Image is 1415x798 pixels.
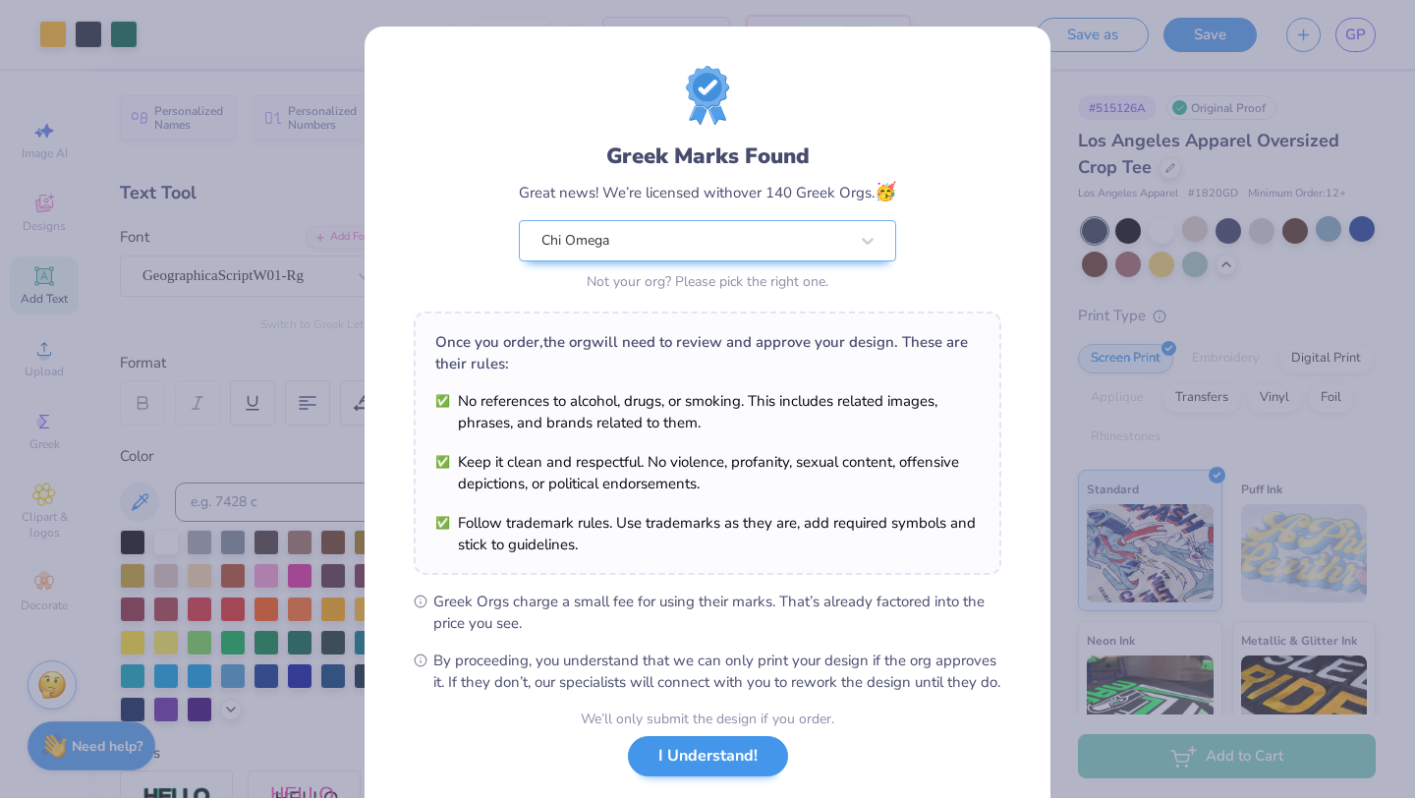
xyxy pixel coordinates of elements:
button: I Understand! [628,736,788,776]
li: No references to alcohol, drugs, or smoking. This includes related images, phrases, and brands re... [435,390,980,433]
div: We’ll only submit the design if you order. [581,709,834,729]
img: license-marks-badge.png [686,66,729,125]
div: Greek Marks Found [519,141,896,172]
span: By proceeding, you understand that we can only print your design if the org approves it. If they ... [433,650,1001,693]
li: Keep it clean and respectful. No violence, profanity, sexual content, offensive depictions, or po... [435,451,980,494]
span: Greek Orgs charge a small fee for using their marks. That’s already factored into the price you see. [433,591,1001,634]
div: Not your org? Please pick the right one. [519,271,896,292]
li: Follow trademark rules. Use trademarks as they are, add required symbols and stick to guidelines. [435,512,980,555]
span: 🥳 [875,180,896,203]
div: Once you order, the org will need to review and approve your design. These are their rules: [435,331,980,374]
div: Great news! We’re licensed with over 140 Greek Orgs. [519,179,896,205]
